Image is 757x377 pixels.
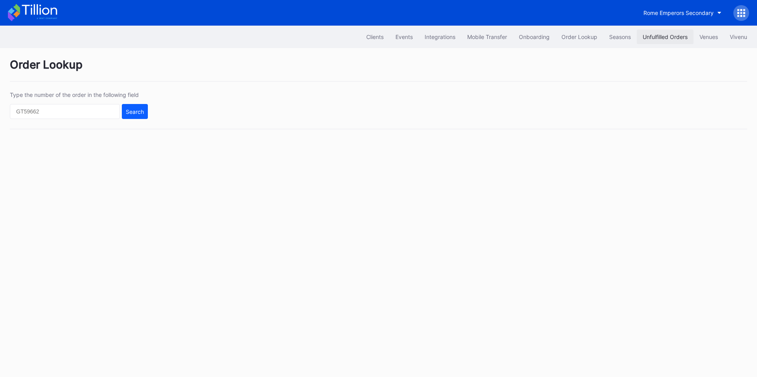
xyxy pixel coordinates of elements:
[699,33,718,40] div: Venues
[730,33,747,40] div: Vivenu
[643,33,688,40] div: Unfulfilled Orders
[390,30,419,44] button: Events
[122,104,148,119] button: Search
[419,30,461,44] button: Integrations
[395,33,413,40] div: Events
[10,104,120,119] input: GT59662
[425,33,455,40] div: Integrations
[694,30,724,44] button: Venues
[10,58,747,82] div: Order Lookup
[519,33,550,40] div: Onboarding
[360,30,390,44] button: Clients
[126,108,144,115] div: Search
[638,6,727,20] button: Rome Emperors Secondary
[10,91,148,98] div: Type the number of the order in the following field
[366,33,384,40] div: Clients
[561,33,597,40] div: Order Lookup
[643,9,714,16] div: Rome Emperors Secondary
[556,30,603,44] button: Order Lookup
[724,30,753,44] button: Vivenu
[609,33,631,40] div: Seasons
[637,30,694,44] button: Unfulfilled Orders
[513,30,556,44] button: Onboarding
[467,33,507,40] div: Mobile Transfer
[461,30,513,44] button: Mobile Transfer
[603,30,637,44] button: Seasons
